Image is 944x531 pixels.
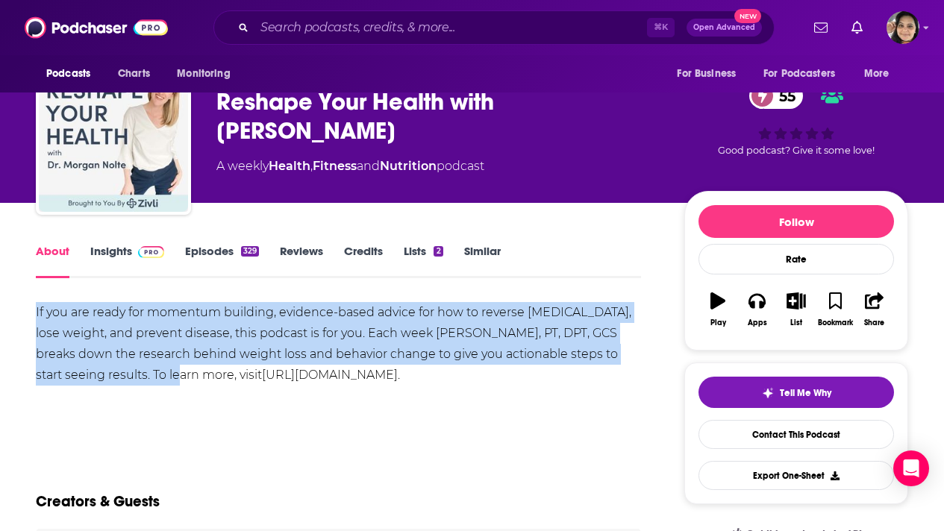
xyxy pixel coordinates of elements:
[310,159,313,173] span: ,
[647,18,675,37] span: ⌘ K
[213,10,775,45] div: Search podcasts, credits, & more...
[177,63,230,84] span: Monitoring
[380,159,437,173] a: Nutrition
[241,246,259,257] div: 329
[666,60,754,88] button: open menu
[808,15,834,40] a: Show notifications dropdown
[893,450,929,486] div: Open Intercom Messenger
[749,83,803,109] a: 55
[36,244,69,278] a: About
[845,15,869,40] a: Show notifications dropdown
[864,63,890,84] span: More
[684,73,908,166] div: 55Good podcast? Give it some love!
[185,244,259,278] a: Episodes329
[39,63,188,212] img: Reshape Your Health with Dr. Morgan Nolte
[762,387,774,399] img: tell me why sparkle
[357,159,380,173] span: and
[138,246,164,258] img: Podchaser Pro
[269,159,310,173] a: Health
[344,244,383,278] a: Credits
[737,283,776,336] button: Apps
[698,377,894,408] button: tell me why sparkleTell Me Why
[36,60,110,88] button: open menu
[262,368,398,382] a: [URL][DOMAIN_NAME]
[698,461,894,490] button: Export One-Sheet
[698,283,737,336] button: Play
[90,244,164,278] a: InsightsPodchaser Pro
[698,244,894,274] div: Rate
[887,11,919,44] span: Logged in as shelbyjanner
[313,159,357,173] a: Fitness
[754,60,857,88] button: open menu
[710,318,726,327] div: Play
[763,63,835,84] span: For Podcasters
[698,205,894,238] button: Follow
[118,63,150,84] span: Charts
[764,83,803,109] span: 55
[887,11,919,44] img: User Profile
[855,283,894,336] button: Share
[254,16,647,40] input: Search podcasts, credits, & more...
[166,60,249,88] button: open menu
[816,283,854,336] button: Bookmark
[216,157,484,175] div: A weekly podcast
[854,60,908,88] button: open menu
[46,63,90,84] span: Podcasts
[748,318,767,327] div: Apps
[36,302,641,386] div: If you are ready for momentum building, evidence-based advice for how to reverse [MEDICAL_DATA], ...
[434,246,443,257] div: 2
[777,283,816,336] button: List
[693,24,755,31] span: Open Advanced
[818,318,853,327] div: Bookmark
[780,387,831,399] span: Tell Me Why
[734,9,761,23] span: New
[25,13,168,42] img: Podchaser - Follow, Share and Rate Podcasts
[864,318,884,327] div: Share
[108,60,159,88] a: Charts
[280,244,323,278] a: Reviews
[718,145,875,156] span: Good podcast? Give it some love!
[698,420,894,449] a: Contact This Podcast
[36,492,160,511] h2: Creators & Guests
[677,63,736,84] span: For Business
[464,244,501,278] a: Similar
[887,11,919,44] button: Show profile menu
[404,244,443,278] a: Lists2
[687,19,762,37] button: Open AdvancedNew
[790,318,802,327] div: List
